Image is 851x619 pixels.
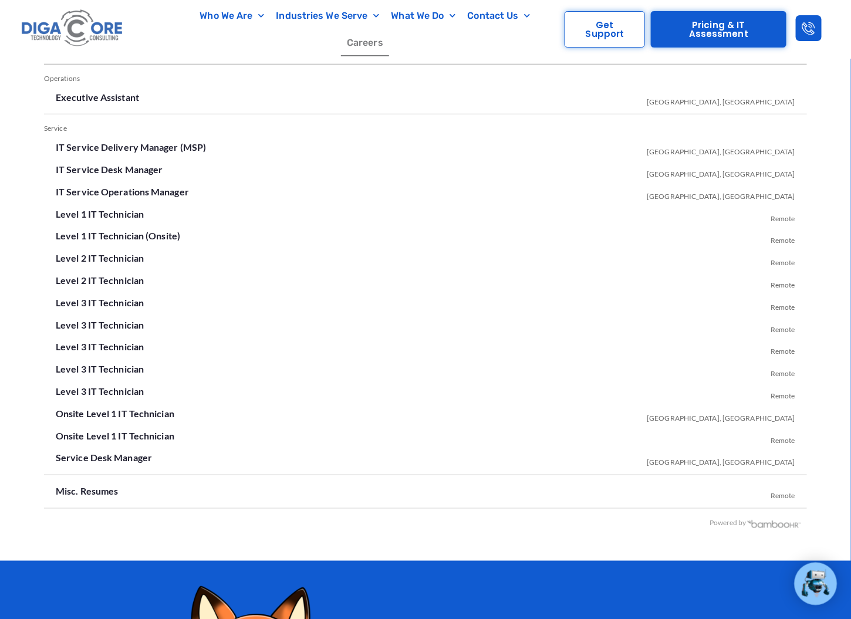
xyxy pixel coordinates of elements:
span: Remote [771,294,795,316]
div: Powered by [44,515,802,532]
a: Level 3 IT Technician [56,341,144,352]
a: Misc. Resumes [56,485,118,496]
a: What We Do [386,2,462,29]
span: [GEOGRAPHIC_DATA], [GEOGRAPHIC_DATA] [647,449,795,471]
div: Service [44,120,807,137]
span: [GEOGRAPHIC_DATA], [GEOGRAPHIC_DATA] [647,405,795,427]
span: Remote [771,360,795,383]
a: Level 1 IT Technician [56,208,144,219]
a: Level 3 IT Technician [56,319,144,330]
a: Level 2 IT Technician [56,275,144,286]
a: IT Service Desk Manager [56,164,163,175]
a: Level 2 IT Technician [56,252,144,263]
a: Executive Assistant [56,92,139,103]
a: IT Service Operations Manager [56,186,189,197]
img: BambooHR - HR software [747,519,802,528]
nav: Menu [171,2,559,56]
a: Level 3 IT Technician [56,297,144,308]
a: Level 3 IT Technician [56,363,144,374]
img: Digacore logo 1 [19,6,126,51]
span: [GEOGRAPHIC_DATA], [GEOGRAPHIC_DATA] [647,89,795,111]
a: Industries We Serve [271,2,386,29]
span: Remote [771,227,795,249]
a: Level 1 IT Technician (Onsite) [56,230,180,241]
span: Remote [771,482,795,505]
span: Remote [771,338,795,360]
a: Careers [341,29,389,56]
span: Remote [771,383,795,405]
span: Remote [771,205,795,228]
span: Remote [771,427,795,449]
span: Remote [771,249,795,272]
span: Pricing & IT Assessment [663,21,774,38]
a: Onsite Level 1 IT Technician [56,408,174,419]
span: [GEOGRAPHIC_DATA], [GEOGRAPHIC_DATA] [647,138,795,161]
a: Service Desk Manager [56,452,152,463]
span: Get Support [577,21,633,38]
span: Remote [771,316,795,339]
span: Remote [771,272,795,294]
a: Level 3 IT Technician [56,385,144,397]
a: Onsite Level 1 IT Technician [56,430,174,441]
div: Operations [44,70,807,87]
a: IT Service Delivery Manager (MSP) [56,141,206,153]
span: [GEOGRAPHIC_DATA], [GEOGRAPHIC_DATA] [647,183,795,205]
span: [GEOGRAPHIC_DATA], [GEOGRAPHIC_DATA] [647,161,795,183]
a: Who We Are [194,2,270,29]
a: Contact Us [462,2,536,29]
a: Get Support [565,11,646,48]
a: Pricing & IT Assessment [651,11,786,48]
